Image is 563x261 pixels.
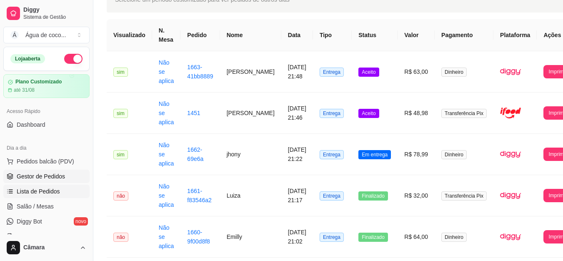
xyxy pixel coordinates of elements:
span: Entrega [320,233,344,242]
span: não [113,233,128,242]
img: diggy [500,144,521,165]
a: Não se aplica [159,142,174,167]
td: R$ 48,98 [398,93,435,134]
span: Entrega [320,109,344,118]
div: Acesso Rápido [3,105,90,118]
span: Dinheiro [441,68,467,77]
th: Plataforma [493,19,537,51]
th: Pedido [180,19,220,51]
th: Status [352,19,398,51]
th: Valor [398,19,435,51]
span: sim [113,68,128,77]
span: Finalizado [358,233,388,242]
a: 1451 [187,110,200,116]
td: R$ 78,99 [398,134,435,175]
th: N. Mesa [152,19,181,51]
div: Loja aberta [10,54,45,63]
td: R$ 63,00 [398,51,435,93]
a: Não se aplica [159,59,174,84]
span: Entrega [320,68,344,77]
span: Á [10,31,19,39]
a: Salão / Mesas [3,200,90,213]
a: 1661-f83546a2 [187,188,211,203]
th: Data [281,19,313,51]
span: Câmara [23,244,76,251]
td: [PERSON_NAME] [220,93,281,134]
td: [PERSON_NAME] [220,51,281,93]
button: Câmara [3,238,90,258]
a: Gestor de Pedidos [3,170,90,183]
a: Dashboard [3,118,90,131]
article: Plano Customizado [15,79,62,85]
a: Lista de Pedidos [3,185,90,198]
span: Entrega [320,191,344,201]
a: 1660-9f00d8f8 [187,229,210,245]
img: diggy [500,61,521,82]
td: [DATE] 21:22 [281,134,313,175]
img: diggy [500,185,521,206]
button: Alterar Status [64,54,83,64]
span: Transferência Pix [441,191,487,201]
td: [DATE] 21:48 [281,51,313,93]
div: Dia a dia [3,141,90,155]
button: Pedidos balcão (PDV) [3,155,90,168]
span: Transferência Pix [441,109,487,118]
a: KDS [3,230,90,243]
img: ifood [500,103,521,123]
a: DiggySistema de Gestão [3,3,90,23]
span: KDS [17,232,29,241]
th: Visualizado [107,19,152,51]
span: Diggy [23,6,86,14]
span: Entrega [320,150,344,159]
a: Plano Customizadoaté 31/08 [3,74,90,98]
td: jhony [220,134,281,175]
a: Não se aplica [159,183,174,208]
span: Lista de Pedidos [17,187,60,196]
a: 1662-69e6a [187,146,203,162]
span: Gestor de Pedidos [17,172,65,181]
td: Luiza [220,175,281,216]
td: [DATE] 21:02 [281,216,313,258]
a: Diggy Botnovo [3,215,90,228]
span: Diggy Bot [17,217,42,226]
td: R$ 64,00 [398,216,435,258]
td: [DATE] 21:46 [281,93,313,134]
span: Sistema de Gestão [23,14,86,20]
th: Nome [220,19,281,51]
span: Dinheiro [441,150,467,159]
span: Pedidos balcão (PDV) [17,157,74,166]
span: Finalizado [358,191,388,201]
th: Pagamento [435,19,493,51]
article: até 31/08 [14,87,35,93]
span: Dashboard [17,120,45,129]
div: Água de coco ... [25,31,66,39]
td: [DATE] 21:17 [281,175,313,216]
span: Aceito [358,109,379,118]
span: sim [113,109,128,118]
span: Salão / Mesas [17,202,54,211]
img: diggy [500,226,521,247]
td: R$ 32,00 [398,175,435,216]
span: Dinheiro [441,233,467,242]
span: Aceito [358,68,379,77]
span: não [113,191,128,201]
a: Não se aplica [159,100,174,125]
span: Em entrega [358,150,391,159]
th: Tipo [313,19,352,51]
td: Emilly [220,216,281,258]
span: sim [113,150,128,159]
button: Select a team [3,27,90,43]
a: Não se aplica [159,224,174,249]
a: 1663-41bb8889 [187,64,213,80]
